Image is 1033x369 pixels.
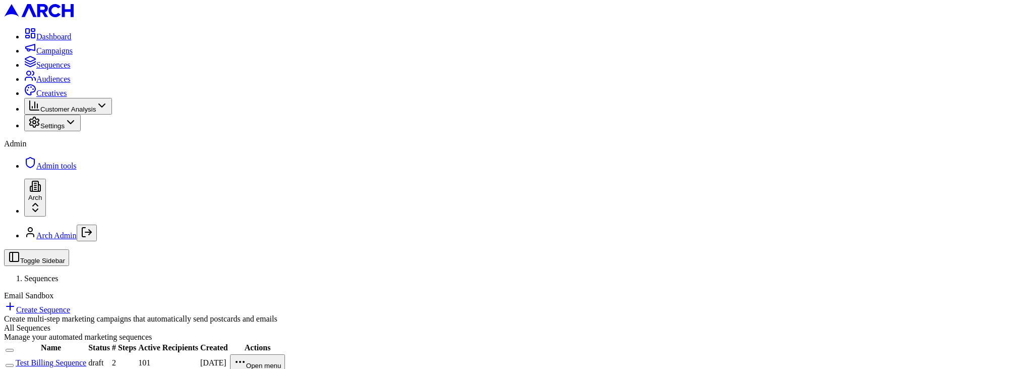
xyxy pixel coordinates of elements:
span: Sequences [36,61,71,69]
span: Arch [28,194,42,201]
button: Arch [24,179,46,217]
a: Test Billing Sequence [16,358,86,367]
th: # Steps [111,343,137,353]
a: Campaigns [24,46,73,55]
span: Admin tools [36,162,77,170]
span: Campaigns [36,46,73,55]
button: Settings [24,115,81,131]
th: Actions [229,343,286,353]
div: Admin [4,139,1029,148]
span: Creatives [36,89,67,97]
th: Created [200,343,228,353]
div: All Sequences [4,324,1029,333]
a: Create Sequence [4,305,70,314]
span: Audiences [36,75,71,83]
span: Toggle Sidebar [20,257,65,265]
th: Active Recipients [138,343,199,353]
button: Customer Analysis [24,98,112,115]
a: Sequences [24,61,71,69]
a: Dashboard [24,32,71,41]
div: Email Sandbox [4,291,1029,300]
span: Customer Analysis [40,106,96,113]
div: Manage your automated marketing sequences [4,333,1029,342]
div: draft [88,358,110,367]
th: Status [88,343,110,353]
button: Log out [77,225,97,241]
span: Settings [40,122,65,130]
span: Dashboard [36,32,71,41]
nav: breadcrumb [4,274,1029,283]
a: Audiences [24,75,71,83]
a: Creatives [24,89,67,97]
button: Toggle Sidebar [4,249,69,266]
a: Admin tools [24,162,77,170]
span: Sequences [24,274,59,283]
div: Create multi-step marketing campaigns that automatically send postcards and emails [4,314,1029,324]
th: Name [15,343,87,353]
a: Arch Admin [36,231,77,240]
